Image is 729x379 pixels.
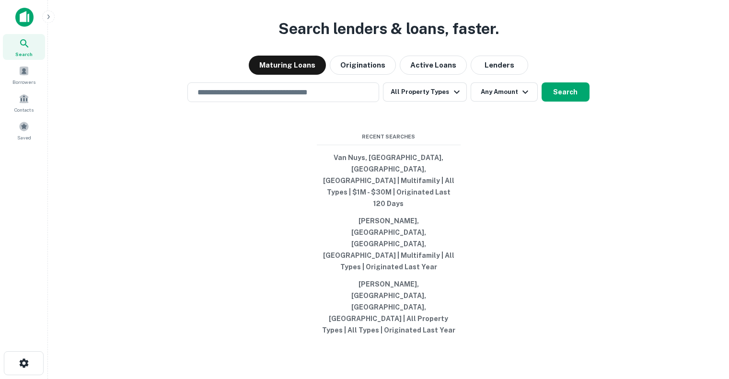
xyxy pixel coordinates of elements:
[3,62,45,88] a: Borrowers
[249,56,326,75] button: Maturing Loans
[471,82,538,102] button: Any Amount
[12,78,35,86] span: Borrowers
[317,149,461,212] button: Van Nuys, [GEOGRAPHIC_DATA], [GEOGRAPHIC_DATA], [GEOGRAPHIC_DATA] | Multifamily | All Types | $1M...
[278,17,499,40] h3: Search lenders & loans, faster.
[317,212,461,276] button: [PERSON_NAME], [GEOGRAPHIC_DATA], [GEOGRAPHIC_DATA], [GEOGRAPHIC_DATA] | Multifamily | All Types ...
[15,50,33,58] span: Search
[3,90,45,115] a: Contacts
[330,56,396,75] button: Originations
[17,134,31,141] span: Saved
[15,8,34,27] img: capitalize-icon.png
[14,106,34,114] span: Contacts
[542,82,590,102] button: Search
[681,302,729,348] iframe: Chat Widget
[3,117,45,143] a: Saved
[471,56,528,75] button: Lenders
[383,82,466,102] button: All Property Types
[317,133,461,141] span: Recent Searches
[400,56,467,75] button: Active Loans
[3,34,45,60] a: Search
[317,276,461,339] button: [PERSON_NAME], [GEOGRAPHIC_DATA], [GEOGRAPHIC_DATA], [GEOGRAPHIC_DATA] | All Property Types | All...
